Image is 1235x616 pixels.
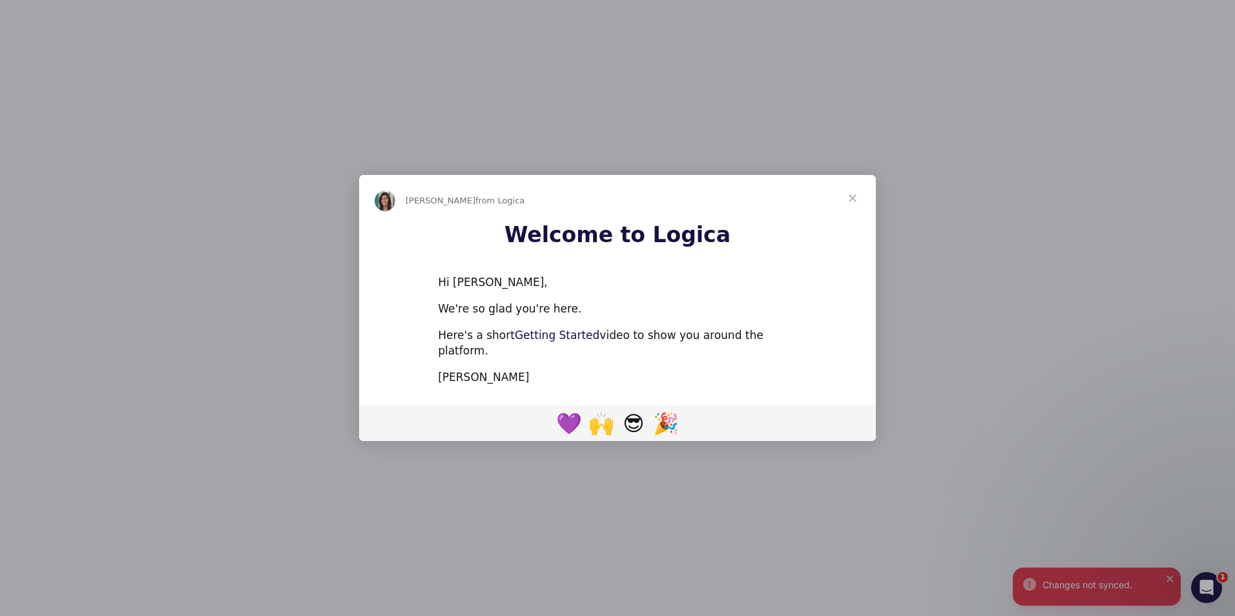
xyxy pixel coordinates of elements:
[588,411,614,436] span: 🙌
[475,196,524,205] span: from Logica
[553,407,585,438] span: purple heart reaction
[515,329,599,342] a: Getting Started
[617,407,650,438] span: face with sunglasses reaction
[653,411,679,436] span: 🎉
[829,175,876,221] span: Close
[650,407,682,438] span: tada reaction
[406,196,475,205] span: [PERSON_NAME]
[375,190,395,211] img: Profile image for Carissa
[504,222,731,247] b: Welcome to Logica
[623,411,644,436] span: 😎
[438,328,797,359] div: Here's a short video to show you around the platform.
[556,411,582,436] span: 💜
[438,302,797,317] div: We're so glad you're here.
[438,275,797,291] div: Hi [PERSON_NAME],
[438,370,797,385] div: [PERSON_NAME]
[585,407,617,438] span: raised hands reaction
